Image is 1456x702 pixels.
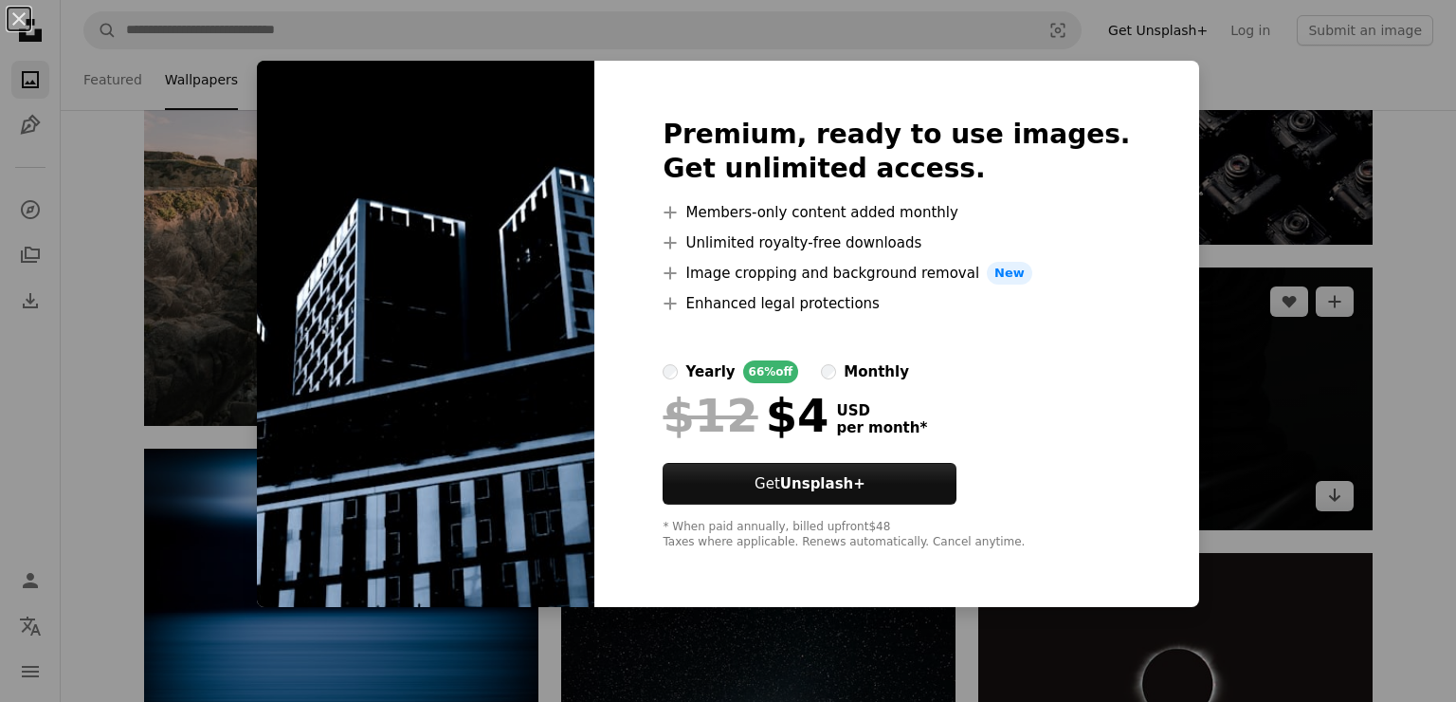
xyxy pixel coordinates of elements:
[780,475,865,492] strong: Unsplash+
[663,262,1130,285] li: Image cropping and background removal
[663,201,1130,224] li: Members-only content added monthly
[836,402,927,419] span: USD
[257,61,594,607] img: premium_photo-1701181947338-02e4c55514d6
[685,360,735,383] div: yearly
[663,292,1130,315] li: Enhanced legal protections
[663,520,1130,550] div: * When paid annually, billed upfront $48 Taxes where applicable. Renews automatically. Cancel any...
[663,118,1130,186] h2: Premium, ready to use images. Get unlimited access.
[743,360,799,383] div: 66% off
[663,231,1130,254] li: Unlimited royalty-free downloads
[821,364,836,379] input: monthly
[663,391,828,440] div: $4
[987,262,1032,285] span: New
[663,463,956,505] button: GetUnsplash+
[844,360,909,383] div: monthly
[663,364,678,379] input: yearly66%off
[663,391,757,440] span: $12
[836,419,927,436] span: per month *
